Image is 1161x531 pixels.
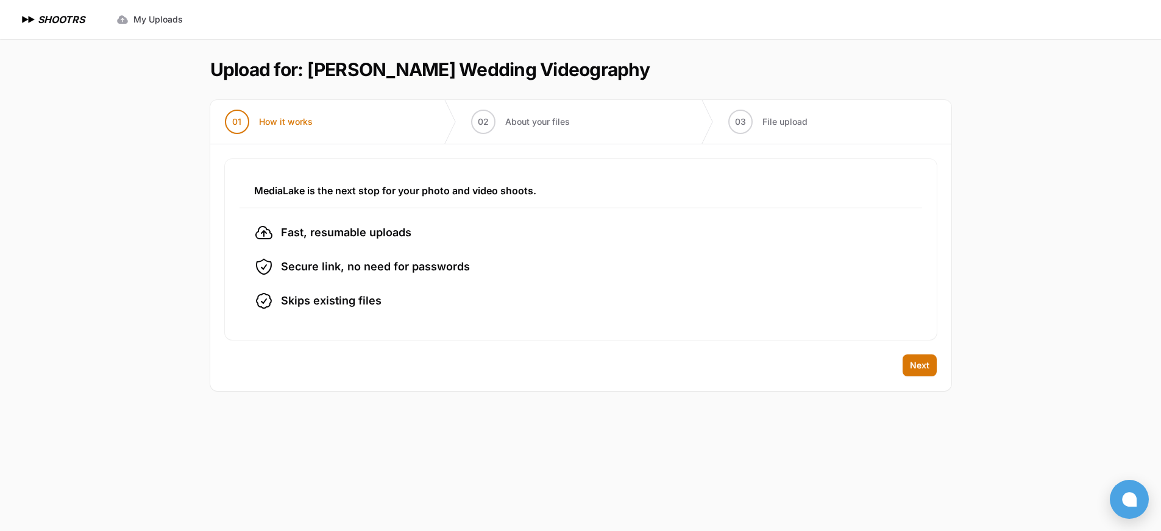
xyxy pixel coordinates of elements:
[281,292,382,309] span: Skips existing files
[505,116,570,128] span: About your files
[109,9,190,30] a: My Uploads
[281,258,470,275] span: Secure link, no need for passwords
[762,116,808,128] span: File upload
[38,12,85,27] h1: SHOOTRS
[20,12,85,27] a: SHOOTRS SHOOTRS
[903,354,937,376] button: Next
[714,100,822,144] button: 03 File upload
[210,100,327,144] button: 01 How it works
[133,13,183,26] span: My Uploads
[910,359,929,371] span: Next
[20,12,38,27] img: SHOOTRS
[478,116,489,128] span: 02
[456,100,584,144] button: 02 About your files
[259,116,313,128] span: How it works
[1110,480,1149,519] button: Open chat window
[281,224,411,241] span: Fast, resumable uploads
[735,116,746,128] span: 03
[210,58,650,80] h1: Upload for: [PERSON_NAME] Wedding Videography
[254,183,907,198] h3: MediaLake is the next stop for your photo and video shoots.
[232,116,241,128] span: 01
